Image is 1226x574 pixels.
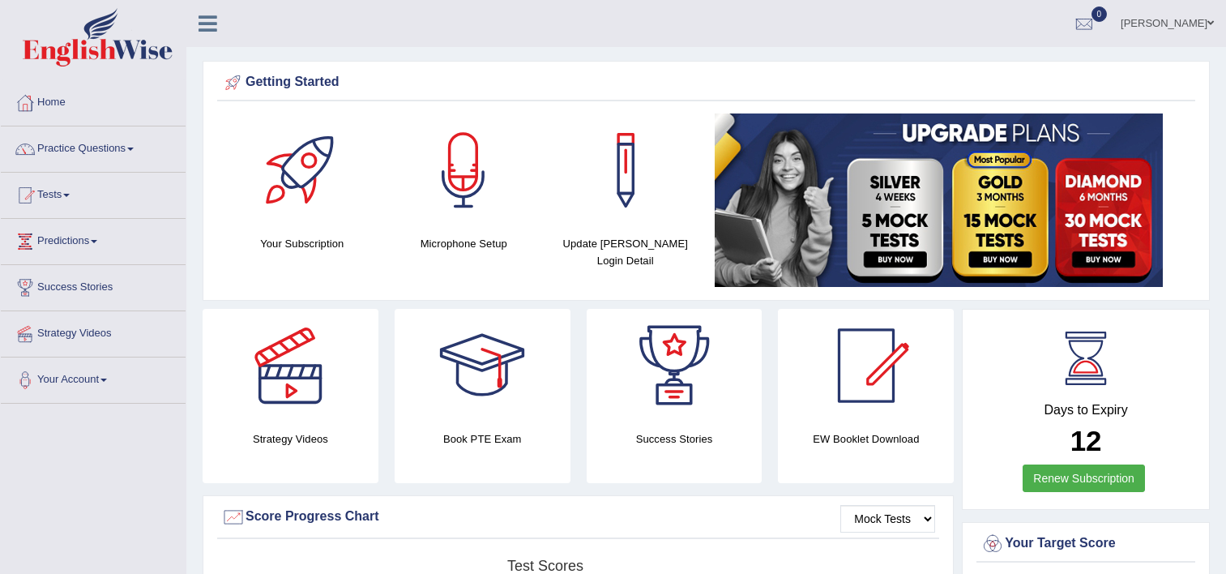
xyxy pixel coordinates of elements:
h4: EW Booklet Download [778,430,954,448]
a: Home [1,80,186,121]
a: Practice Questions [1,126,186,167]
a: Tests [1,173,186,213]
h4: Update [PERSON_NAME] Login Detail [553,235,698,269]
tspan: Test scores [507,558,583,574]
h4: Your Subscription [229,235,375,252]
a: Predictions [1,219,186,259]
div: Your Target Score [980,532,1191,556]
h4: Days to Expiry [980,403,1191,418]
div: Score Progress Chart [221,505,935,529]
a: Strategy Videos [1,311,186,352]
a: Renew Subscription [1023,465,1145,492]
img: small5.jpg [715,114,1163,287]
div: Getting Started [221,71,1191,95]
h4: Success Stories [587,430,763,448]
a: Success Stories [1,265,186,306]
h4: Book PTE Exam [395,430,570,448]
h4: Strategy Videos [203,430,378,448]
span: 0 [1091,6,1108,22]
a: Your Account [1,358,186,398]
h4: Microphone Setup [391,235,537,252]
b: 12 [1070,425,1102,456]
